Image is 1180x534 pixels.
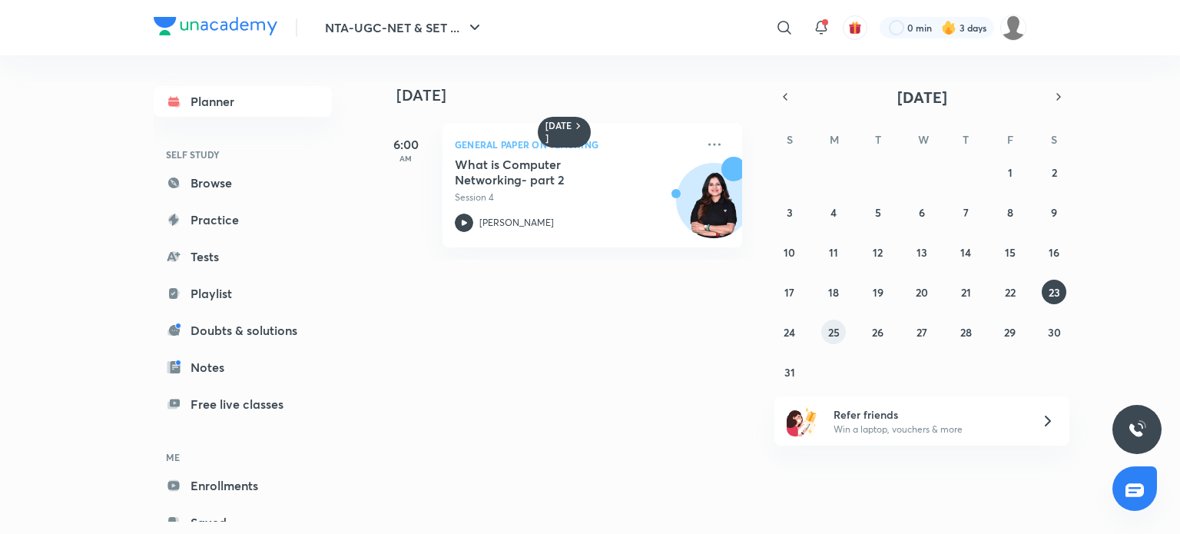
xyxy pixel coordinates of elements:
img: Avatar [677,171,751,245]
button: August 25, 2025 [821,320,846,344]
button: August 13, 2025 [910,240,934,264]
button: August 6, 2025 [910,200,934,224]
p: [PERSON_NAME] [479,216,554,230]
abbr: August 7, 2025 [963,205,969,220]
a: Practice [154,204,332,235]
abbr: Saturday [1051,132,1057,147]
a: Enrollments [154,470,332,501]
a: Browse [154,167,332,198]
a: Playlist [154,278,332,309]
abbr: August 28, 2025 [960,325,972,340]
button: August 19, 2025 [866,280,890,304]
abbr: August 9, 2025 [1051,205,1057,220]
h6: [DATE] [545,120,572,144]
img: streak [941,20,956,35]
button: August 12, 2025 [866,240,890,264]
abbr: August 25, 2025 [828,325,840,340]
button: August 8, 2025 [998,200,1023,224]
h5: 6:00 [375,135,436,154]
abbr: August 4, 2025 [830,205,837,220]
abbr: August 12, 2025 [873,245,883,260]
button: August 2, 2025 [1042,160,1066,184]
abbr: August 1, 2025 [1008,165,1013,180]
a: Doubts & solutions [154,315,332,346]
button: August 31, 2025 [777,360,802,384]
button: August 10, 2025 [777,240,802,264]
a: Notes [154,352,332,383]
abbr: August 22, 2025 [1005,285,1016,300]
abbr: Tuesday [875,132,881,147]
button: August 26, 2025 [866,320,890,344]
button: August 21, 2025 [953,280,978,304]
a: Tests [154,241,332,272]
abbr: August 14, 2025 [960,245,971,260]
abbr: Monday [830,132,839,147]
a: Free live classes [154,389,332,420]
p: General Paper on Teaching [455,135,696,154]
button: August 22, 2025 [998,280,1023,304]
h5: What is Computer Networking- part 2 [455,157,646,187]
abbr: August 23, 2025 [1049,285,1060,300]
button: August 3, 2025 [777,200,802,224]
button: August 16, 2025 [1042,240,1066,264]
h6: Refer friends [834,406,1023,423]
img: Vinayak Rana [1000,15,1026,41]
abbr: August 30, 2025 [1048,325,1061,340]
abbr: August 29, 2025 [1004,325,1016,340]
abbr: August 8, 2025 [1007,205,1013,220]
abbr: Sunday [787,132,793,147]
abbr: August 13, 2025 [916,245,927,260]
p: Win a laptop, vouchers & more [834,423,1023,436]
h6: SELF STUDY [154,141,332,167]
abbr: August 6, 2025 [919,205,925,220]
button: August 30, 2025 [1042,320,1066,344]
button: August 1, 2025 [998,160,1023,184]
button: August 15, 2025 [998,240,1023,264]
button: August 5, 2025 [866,200,890,224]
button: August 20, 2025 [910,280,934,304]
h4: [DATE] [396,86,757,104]
img: avatar [848,21,862,35]
abbr: August 18, 2025 [828,285,839,300]
h6: ME [154,444,332,470]
button: August 9, 2025 [1042,200,1066,224]
button: [DATE] [796,86,1048,108]
button: August 4, 2025 [821,200,846,224]
abbr: August 24, 2025 [784,325,795,340]
img: Company Logo [154,17,277,35]
abbr: Thursday [963,132,969,147]
span: [DATE] [897,87,947,108]
button: August 23, 2025 [1042,280,1066,304]
p: AM [375,154,436,163]
p: Session 4 [455,191,696,204]
a: Company Logo [154,17,277,39]
button: August 27, 2025 [910,320,934,344]
abbr: August 16, 2025 [1049,245,1059,260]
button: August 24, 2025 [777,320,802,344]
abbr: August 21, 2025 [961,285,971,300]
button: August 11, 2025 [821,240,846,264]
button: NTA-UGC-NET & SET ... [316,12,493,43]
abbr: August 31, 2025 [784,365,795,380]
abbr: Friday [1007,132,1013,147]
button: August 14, 2025 [953,240,978,264]
button: August 29, 2025 [998,320,1023,344]
button: avatar [843,15,867,40]
abbr: August 26, 2025 [872,325,883,340]
abbr: August 3, 2025 [787,205,793,220]
a: Planner [154,86,332,117]
abbr: August 19, 2025 [873,285,883,300]
button: August 28, 2025 [953,320,978,344]
abbr: August 20, 2025 [916,285,928,300]
img: ttu [1128,420,1146,439]
button: August 7, 2025 [953,200,978,224]
abbr: August 11, 2025 [829,245,838,260]
abbr: August 5, 2025 [875,205,881,220]
img: referral [787,406,817,436]
button: August 18, 2025 [821,280,846,304]
abbr: August 15, 2025 [1005,245,1016,260]
abbr: August 2, 2025 [1052,165,1057,180]
abbr: August 10, 2025 [784,245,795,260]
abbr: August 17, 2025 [784,285,794,300]
abbr: Wednesday [918,132,929,147]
